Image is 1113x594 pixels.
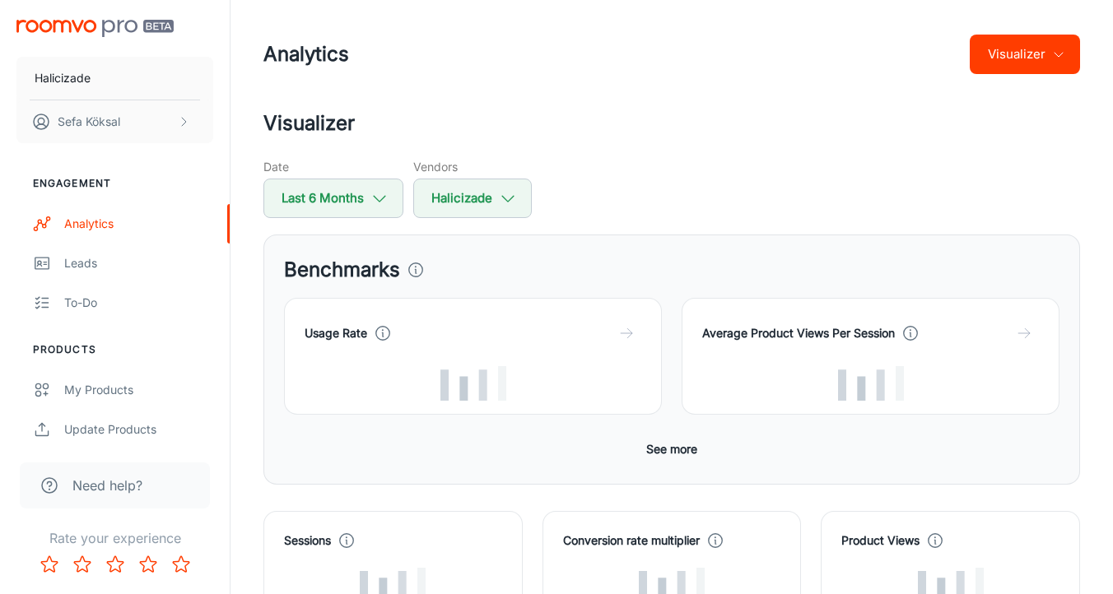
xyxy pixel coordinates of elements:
[413,158,532,175] h5: Vendors
[13,528,217,548] p: Rate your experience
[841,531,920,550] h4: Product Views
[263,39,349,69] h1: Analytics
[970,35,1080,74] button: Visualizer
[16,100,213,143] button: Sefa Köksal
[563,531,700,550] h4: Conversion rate multiplier
[72,476,142,495] span: Need help?
[64,254,213,272] div: Leads
[64,294,213,312] div: To-do
[35,69,91,87] p: Halicizade
[33,548,66,581] button: Rate 1 star
[702,324,895,342] h4: Average Product Views Per Session
[165,548,198,581] button: Rate 5 star
[263,179,403,218] button: Last 6 Months
[64,420,213,439] div: Update Products
[66,548,99,581] button: Rate 2 star
[413,179,532,218] button: Halicizade
[64,381,213,399] div: My Products
[16,20,174,37] img: Roomvo PRO Beta
[284,531,331,550] h4: Sessions
[640,434,704,464] button: See more
[838,366,904,401] img: Loading
[440,366,506,401] img: Loading
[132,548,165,581] button: Rate 4 star
[263,109,1080,138] h2: Visualizer
[64,215,213,233] div: Analytics
[305,324,367,342] h4: Usage Rate
[16,57,213,100] button: Halicizade
[284,255,400,285] h3: Benchmarks
[58,113,120,131] p: Sefa Köksal
[99,548,132,581] button: Rate 3 star
[263,158,403,175] h5: Date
